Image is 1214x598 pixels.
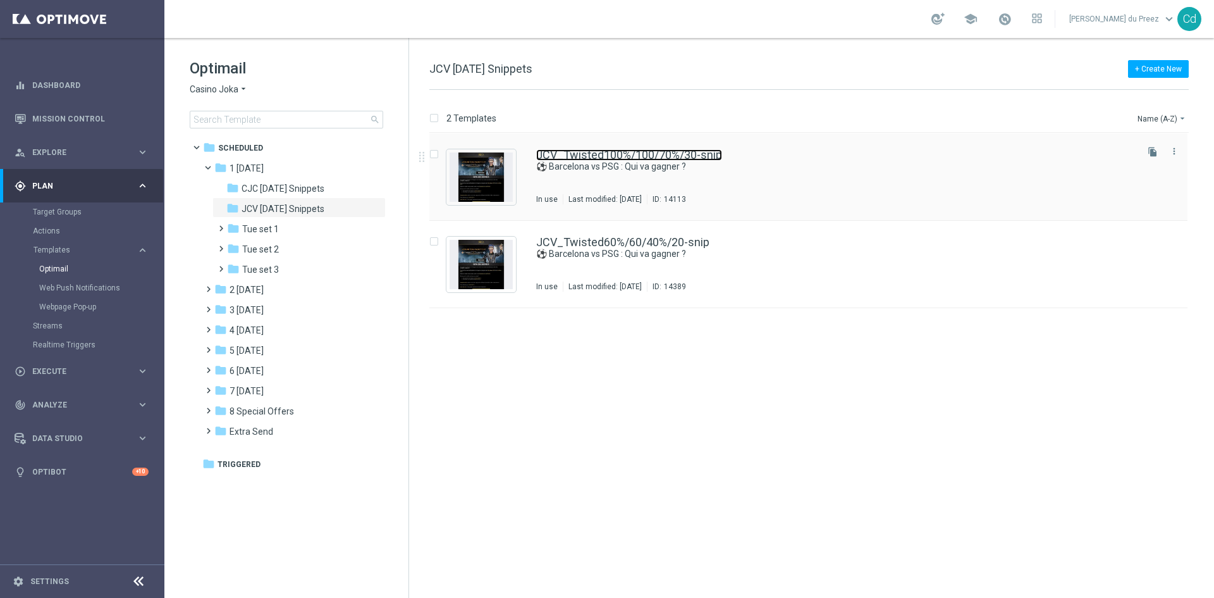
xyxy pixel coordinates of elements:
div: Dashboard [15,68,149,102]
div: Analyze [15,399,137,411]
i: folder [214,323,227,336]
div: Templates [34,246,137,254]
div: Target Groups [33,202,163,221]
div: Data Studio keyboard_arrow_right [14,433,149,444]
div: 14389 [664,282,686,292]
a: Web Push Notifications [39,283,132,293]
span: Plan [32,182,137,190]
div: Press SPACE to select this row. [417,134,1211,221]
div: Data Studio [15,433,137,444]
a: Target Groups [33,207,132,217]
div: Execute [15,366,137,377]
i: keyboard_arrow_right [137,365,149,377]
span: Tue set 3 [242,264,279,275]
i: folder [214,344,227,356]
input: Search Template [190,111,383,128]
a: Dashboard [32,68,149,102]
span: 5 Saturday [230,345,264,356]
div: Streams [33,316,163,335]
button: gps_fixed Plan keyboard_arrow_right [14,181,149,191]
a: Optimail [39,264,132,274]
div: ⚽ Barcelona vs PSG : Qui va gagner ? [536,161,1134,173]
button: + Create New [1128,60,1189,78]
span: Execute [32,368,137,375]
span: 6 Sunday [230,365,264,377]
span: CJC Tuesday Snippets [242,183,324,194]
div: Realtime Triggers [33,335,163,354]
i: equalizer [15,80,26,91]
i: keyboard_arrow_right [137,146,149,158]
span: Scheduled [218,142,263,154]
i: track_changes [15,399,26,411]
span: Explore [32,149,137,156]
a: ⚽ Barcelona vs PSG : Qui va gagner ? [536,161,1105,173]
div: In use [536,194,558,204]
a: Optibot [32,455,132,489]
div: +10 [132,468,149,476]
div: ID: [647,282,686,292]
p: 2 Templates [446,113,496,124]
div: Templates [33,240,163,316]
i: gps_fixed [15,180,26,192]
i: folder [214,404,227,417]
div: Webpage Pop-up [39,297,163,316]
span: 7 Monday [230,385,264,397]
span: 8 Special Offers [230,406,294,417]
i: settings [13,576,24,587]
a: Streams [33,321,132,331]
i: keyboard_arrow_right [137,399,149,411]
i: folder [227,222,240,235]
span: Analyze [32,401,137,409]
i: more_vert [1169,146,1179,156]
span: Casino Joka [190,84,238,96]
div: Last modified: [DATE] [563,194,647,204]
button: Templates keyboard_arrow_right [33,245,149,255]
div: ID: [647,194,686,204]
button: file_copy [1144,144,1161,160]
i: folder [214,303,227,316]
i: folder [227,242,240,255]
i: keyboard_arrow_right [137,180,149,192]
button: play_circle_outline Execute keyboard_arrow_right [14,366,149,377]
i: file_copy [1148,147,1158,157]
button: equalizer Dashboard [14,80,149,90]
a: Actions [33,226,132,236]
div: ⚽ Barcelona vs PSG : Qui va gagner ? [536,248,1134,260]
div: Optibot [15,455,149,489]
a: Settings [30,578,69,585]
span: 2 Wednesday [230,284,264,296]
i: keyboard_arrow_right [137,432,149,444]
span: Tue set 1 [242,223,279,235]
i: folder [203,141,216,154]
button: track_changes Analyze keyboard_arrow_right [14,400,149,410]
div: 14113 [664,194,686,204]
i: lightbulb [15,466,26,478]
img: 14113.jpeg [450,153,513,202]
a: Realtime Triggers [33,340,132,350]
button: lightbulb Optibot +10 [14,467,149,477]
span: 1 Tuesday [230,163,264,174]
span: school [964,12,978,26]
span: Templates [34,246,124,254]
i: arrow_drop_down [238,84,248,96]
div: Cd [1177,7,1201,31]
button: person_search Explore keyboard_arrow_right [14,147,149,158]
span: Data Studio [32,435,137,442]
span: keyboard_arrow_down [1162,12,1176,26]
button: Name (A-Z)arrow_drop_down [1136,111,1189,126]
button: Mission Control [14,114,149,124]
i: folder [214,425,227,437]
i: folder [214,283,227,296]
i: folder [226,182,239,194]
a: Webpage Pop-up [39,302,132,312]
div: Last modified: [DATE] [563,282,647,292]
a: [PERSON_NAME] du Preezkeyboard_arrow_down [1068,9,1177,28]
span: JCV [DATE] Snippets [429,62,532,75]
div: Explore [15,147,137,158]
